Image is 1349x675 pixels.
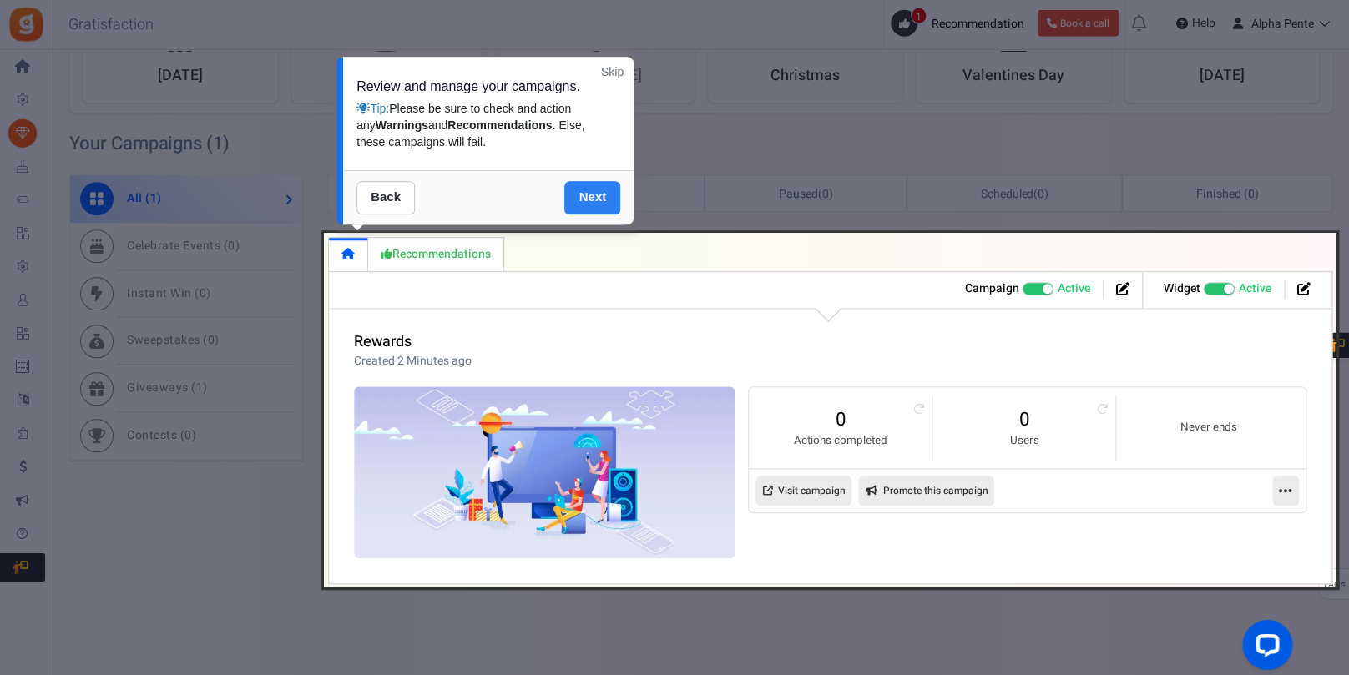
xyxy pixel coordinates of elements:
[376,118,428,132] strong: Warnings
[356,100,604,150] div: Tip:
[601,63,624,80] a: Skip
[356,181,415,214] a: Back
[356,77,604,150] div: Review and manage your campaigns.
[356,102,584,149] span: Please be sure to check and action any and . Else, these campaigns will fail.
[564,181,620,214] a: Next
[447,118,552,132] strong: Recommendations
